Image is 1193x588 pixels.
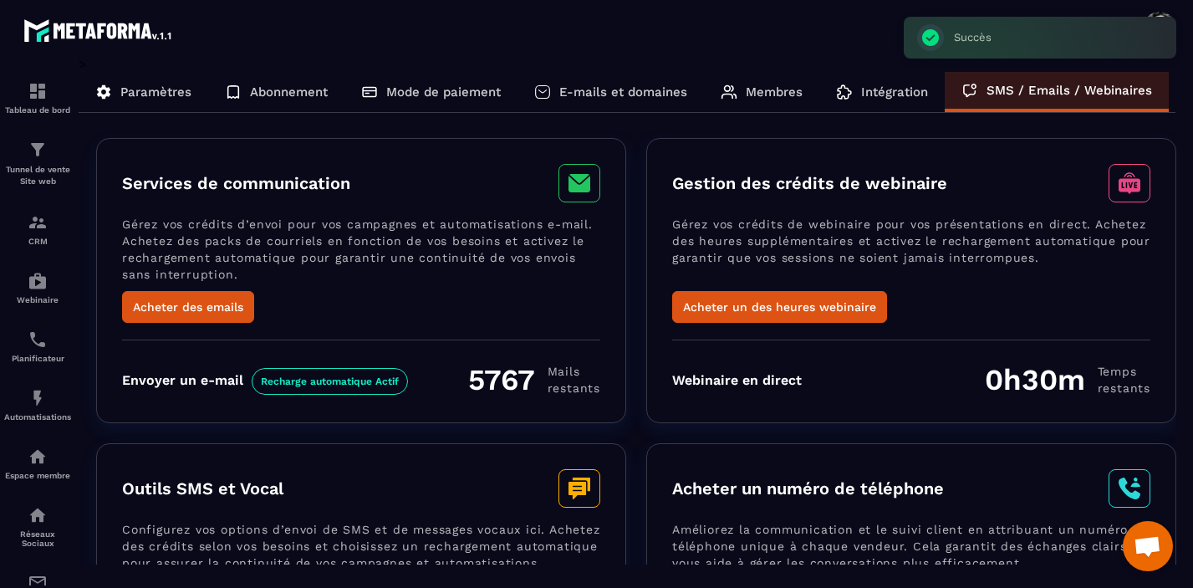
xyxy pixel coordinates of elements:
h3: Acheter un numéro de téléphone [672,478,944,499]
span: Recharge automatique Actif [252,368,408,395]
p: Planificateur [4,354,71,363]
a: formationformationTunnel de vente Site web [4,127,71,200]
div: Envoyer un e-mail [122,372,408,388]
span: Temps [1098,363,1150,380]
a: automationsautomationsAutomatisations [4,376,71,434]
p: Espace membre [4,471,71,480]
button: Acheter un des heures webinaire [672,291,887,323]
img: automations [28,447,48,467]
a: social-networksocial-networkRéseaux Sociaux [4,493,71,560]
h3: Services de communication [122,173,350,193]
span: Mails [548,363,600,380]
p: CRM [4,237,71,246]
span: restants [548,380,600,396]
div: 0h30m [985,362,1150,397]
img: social-network [28,505,48,525]
p: Intégration [861,84,928,100]
a: automationsautomationsWebinaire [4,258,71,317]
p: SMS / Emails / Webinaires [987,83,1152,98]
h3: Outils SMS et Vocal [122,478,283,499]
img: scheduler [28,330,48,350]
p: Membres [746,84,803,100]
p: Paramètres [120,84,191,100]
a: automationsautomationsEspace membre [4,434,71,493]
img: formation [28,81,48,101]
a: schedulerschedulerPlanificateur [4,317,71,376]
div: Webinaire en direct [672,372,802,388]
img: automations [28,271,48,291]
img: formation [28,212,48,233]
div: 5767 [468,362,600,397]
button: Acheter des emails [122,291,254,323]
p: Gérez vos crédits de webinaire pour vos présentations en direct. Achetez des heures supplémentair... [672,216,1150,291]
p: Tunnel de vente Site web [4,164,71,187]
p: Automatisations [4,412,71,422]
p: Réseaux Sociaux [4,529,71,548]
p: Tableau de bord [4,105,71,115]
a: formationformationTableau de bord [4,69,71,127]
img: formation [28,140,48,160]
p: E-mails et domaines [559,84,687,100]
div: Ouvrir le chat [1123,521,1173,571]
img: automations [28,388,48,408]
h3: Gestion des crédits de webinaire [672,173,947,193]
p: Mode de paiement [386,84,501,100]
p: Abonnement [250,84,328,100]
a: formationformationCRM [4,200,71,258]
p: Webinaire [4,295,71,304]
span: restants [1098,380,1150,396]
img: logo [23,15,174,45]
p: Gérez vos crédits d’envoi pour vos campagnes et automatisations e-mail. Achetez des packs de cour... [122,216,600,291]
